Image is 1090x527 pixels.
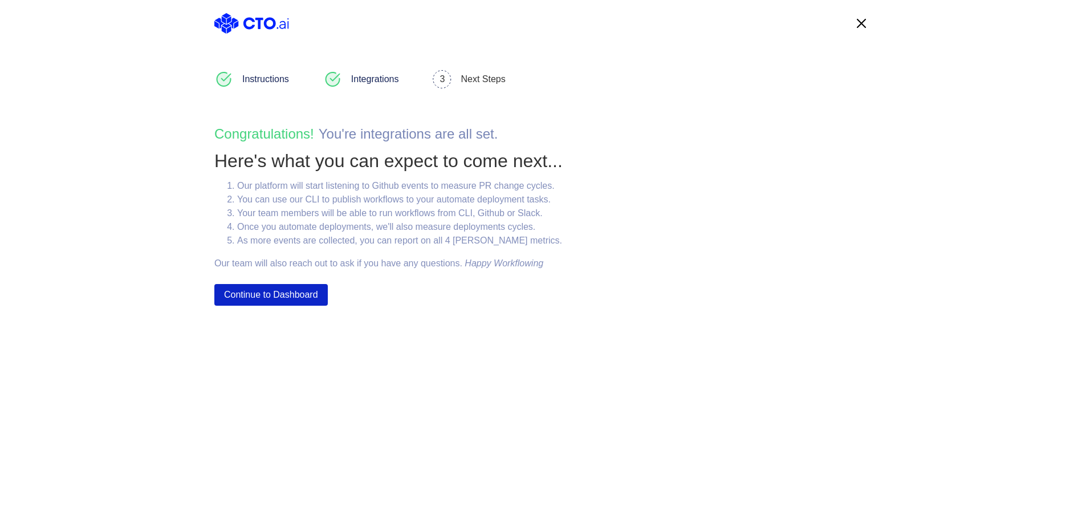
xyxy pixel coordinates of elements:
li: Our platform will start listening to Github events to measure PR change cycles. [237,179,602,193]
img: in_progress_step.svg [433,70,452,88]
li: Once you automate deployments, we'll also measure deployments cycles. [237,220,602,234]
img: cto-full-logo-blue-new.svg [214,13,289,34]
i: Happy Workflowing [465,258,543,268]
li: Your team members will be able to run workflows from CLI, Github or Slack. [237,206,602,220]
li: As more events are collected, you can report on all 4 [PERSON_NAME] metrics. [237,234,602,248]
span: You ' re integrations are all set. [319,126,498,141]
div: Here's what you can expect to come next... [214,147,876,175]
li: You can use our CLI to publish workflows to your automate deployment tasks. [237,193,602,206]
div: Instructions [242,72,289,86]
span: Congratulations! [214,126,314,141]
button: Continue to Dashboard [214,284,328,306]
div: Integrations [351,72,399,86]
img: complete_step.svg [323,70,342,88]
div: Our team will also reach out to ask if you have any questions. [214,179,602,270]
img: complete_step.svg [214,70,233,88]
div: Next Steps [461,72,505,86]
